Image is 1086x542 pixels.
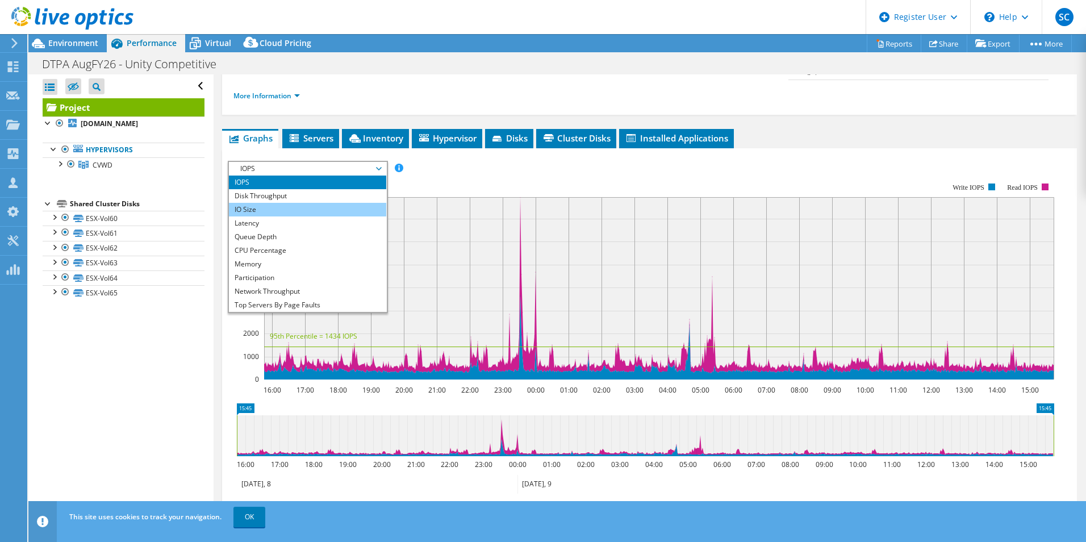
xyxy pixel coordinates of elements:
text: 03:00 [611,460,628,469]
li: Latency [229,216,386,230]
li: CPU Percentage [229,244,386,257]
a: Share [921,35,967,52]
text: 04:00 [658,385,676,395]
text: 16:00 [263,385,281,395]
text: 95th Percentile = 1434 IOPS [270,331,357,341]
text: 12:00 [922,385,939,395]
span: IOPS [235,162,381,176]
a: ESX-Vol65 [43,285,204,300]
a: Project [43,98,204,116]
text: 00:00 [508,460,526,469]
text: 20:00 [373,460,390,469]
li: IOPS [229,176,386,189]
a: More [1019,35,1072,52]
li: Queue Depth [229,230,386,244]
text: 06:00 [713,460,730,469]
text: 02:00 [577,460,594,469]
text: 18:00 [329,385,346,395]
span: Virtual [205,37,231,48]
text: 08:00 [781,460,799,469]
text: 10:00 [856,385,874,395]
text: 11:00 [883,460,900,469]
text: 00:00 [527,385,544,395]
a: ESX-Vol63 [43,256,204,270]
text: 07:00 [757,385,775,395]
li: Participation [229,271,386,285]
text: 23:00 [474,460,492,469]
text: 2000 [243,328,259,338]
a: Hypervisors [43,143,204,157]
h1: DTPA AugFY26 - Unity Competitive [37,58,234,70]
text: 03:00 [625,385,643,395]
a: ESX-Vol60 [43,211,204,226]
div: Shared Cluster Disks [70,197,204,211]
li: Memory [229,257,386,271]
span: Hypervisor [417,132,477,144]
text: 05:00 [691,385,709,395]
text: 10:00 [849,460,866,469]
span: Graphs [228,132,273,144]
a: More Information [233,91,300,101]
text: 17:00 [296,385,314,395]
text: 15:00 [1019,460,1037,469]
span: This site uses cookies to track your navigation. [69,512,222,522]
text: 21:00 [428,385,445,395]
span: Installed Applications [625,132,728,144]
span: Cloud Pricing [260,37,311,48]
a: ESX-Vol64 [43,270,204,285]
text: 01:00 [542,460,560,469]
text: Read IOPS [1007,184,1038,191]
text: 05:00 [679,460,696,469]
text: 15:00 [1021,385,1038,395]
a: ESX-Vol62 [43,241,204,256]
text: 12:00 [917,460,934,469]
span: Inventory [348,132,403,144]
text: 09:00 [815,460,833,469]
text: 0 [255,374,259,384]
text: 01:00 [559,385,577,395]
span: Disks [491,132,528,144]
li: Network Throughput [229,285,386,298]
text: 21:00 [407,460,424,469]
a: Reports [867,35,921,52]
text: 14:00 [988,385,1005,395]
text: 13:00 [955,385,972,395]
text: 02:00 [592,385,610,395]
text: 20:00 [395,385,412,395]
a: [DOMAIN_NAME] [43,116,204,131]
text: 13:00 [951,460,968,469]
li: IO Size [229,203,386,216]
span: Cluster Disks [542,132,611,144]
span: CVWD [93,160,112,170]
text: 14:00 [985,460,1003,469]
a: Export [967,35,1020,52]
b: [DOMAIN_NAME] [81,119,138,128]
a: OK [233,507,265,527]
text: 23:00 [494,385,511,395]
svg: \n [984,12,995,22]
text: 19:00 [362,385,379,395]
text: 18:00 [304,460,322,469]
text: 17:00 [270,460,288,469]
text: 22:00 [461,385,478,395]
text: 08:00 [790,385,808,395]
span: Performance [127,37,177,48]
li: Top Servers By Page Faults [229,298,386,312]
text: 07:00 [747,460,765,469]
text: 1000 [243,352,259,361]
a: ESX-Vol61 [43,226,204,240]
li: Disk Throughput [229,189,386,203]
text: 11:00 [889,385,907,395]
a: CVWD [43,157,204,172]
span: SC [1055,8,1074,26]
span: Servers [288,132,333,144]
text: 22:00 [440,460,458,469]
text: 16:00 [236,460,254,469]
text: 06:00 [724,385,742,395]
text: Write IOPS [953,184,984,191]
text: 04:00 [645,460,662,469]
text: 09:00 [823,385,841,395]
span: Environment [48,37,98,48]
text: 19:00 [339,460,356,469]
